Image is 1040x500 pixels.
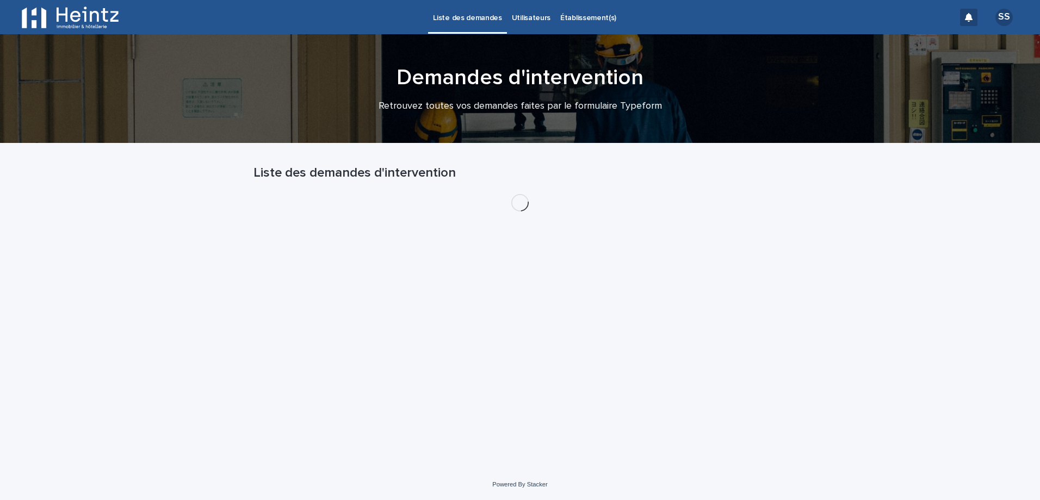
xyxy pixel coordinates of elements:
[253,165,787,181] h1: Liste des demandes d'intervention
[22,7,119,28] img: EFlGaIRiOEbp5xoNxufA
[302,101,738,112] p: Retrouvez toutes vos demandes faites par le formulaire Typeform
[253,65,787,91] h1: Demandes d'intervention
[492,481,547,487] a: Powered By Stacker
[995,9,1013,26] div: SS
